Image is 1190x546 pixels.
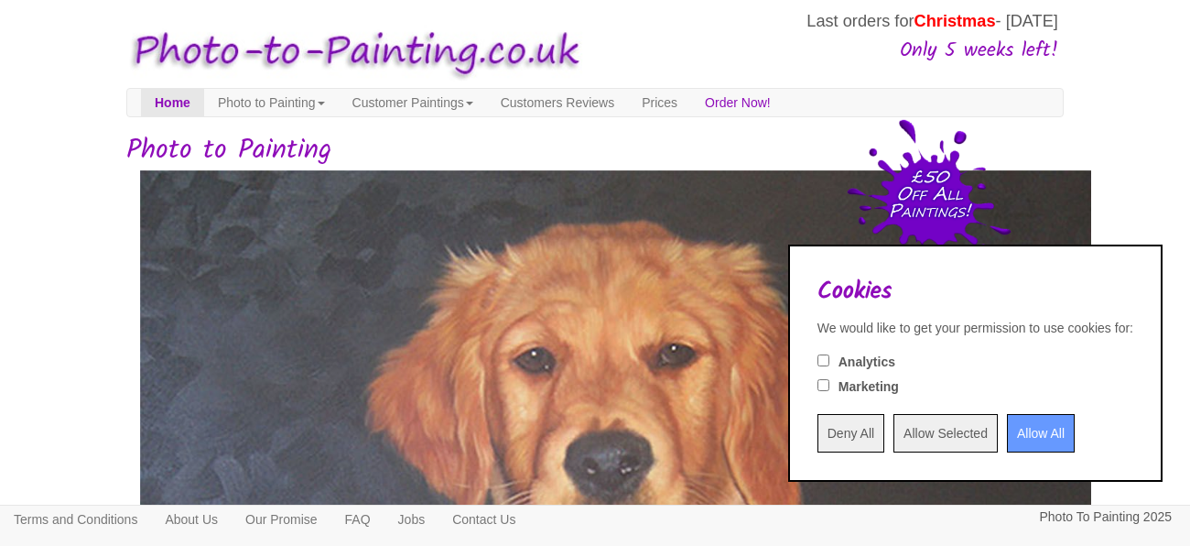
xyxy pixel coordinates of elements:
a: Contact Us [438,506,529,533]
img: Photo to Painting [117,17,586,88]
a: Jobs [384,506,439,533]
img: 50 pound price drop [847,119,1011,282]
a: Order Now! [691,89,784,116]
input: Allow All [1007,414,1075,453]
a: Photo to Painting [204,89,339,116]
a: Customer Paintings [339,89,487,116]
a: Customers Reviews [487,89,628,116]
a: FAQ [331,506,384,533]
input: Deny All [817,414,884,453]
div: We would like to get your permission to use cookies for: [817,319,1133,337]
span: Last orders for - [DATE] [806,12,1058,30]
p: Photo To Painting 2025 [1039,506,1172,529]
h1: Photo to Painting [126,136,1064,166]
a: Home [141,89,204,116]
h2: Cookies [817,278,1133,305]
input: Allow Selected [893,414,998,453]
a: Prices [628,89,691,116]
span: Christmas [914,12,996,30]
a: About Us [151,506,232,533]
label: Marketing [838,377,899,396]
label: Analytics [838,353,895,371]
a: Our Promise [232,506,331,533]
h3: Only 5 weeks left! [590,40,1058,62]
